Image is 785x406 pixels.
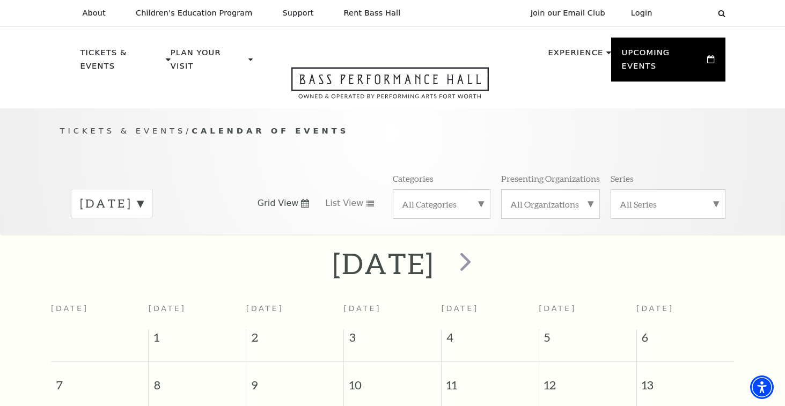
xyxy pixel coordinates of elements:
[442,362,539,399] span: 11
[636,304,674,313] span: [DATE]
[246,329,343,351] span: 2
[670,8,708,18] select: Select:
[80,46,164,79] p: Tickets & Events
[258,197,299,209] span: Grid View
[149,304,186,313] span: [DATE]
[171,46,246,79] p: Plan Your Visit
[510,198,591,210] label: All Organizations
[283,9,314,18] p: Support
[246,304,284,313] span: [DATE]
[637,362,734,399] span: 13
[442,329,539,351] span: 4
[548,46,603,65] p: Experience
[444,245,483,283] button: next
[51,362,148,399] span: 7
[539,329,636,351] span: 5
[539,304,576,313] span: [DATE]
[393,173,434,184] p: Categories
[344,329,441,351] span: 3
[333,246,434,280] h2: [DATE]
[344,304,382,313] span: [DATE]
[750,375,774,399] div: Accessibility Menu
[246,362,343,399] span: 9
[192,126,349,135] span: Calendar of Events
[344,9,401,18] p: Rent Bass Hall
[325,197,363,209] span: List View
[402,198,481,210] label: All Categories
[83,9,106,18] p: About
[611,173,634,184] p: Series
[441,304,479,313] span: [DATE]
[501,173,600,184] p: Presenting Organizations
[60,124,725,138] p: /
[149,362,246,399] span: 8
[622,46,705,79] p: Upcoming Events
[149,329,246,351] span: 1
[344,362,441,399] span: 10
[80,195,143,212] label: [DATE]
[620,198,716,210] label: All Series
[637,329,734,351] span: 6
[51,298,149,329] th: [DATE]
[539,362,636,399] span: 12
[136,9,253,18] p: Children's Education Program
[60,126,186,135] span: Tickets & Events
